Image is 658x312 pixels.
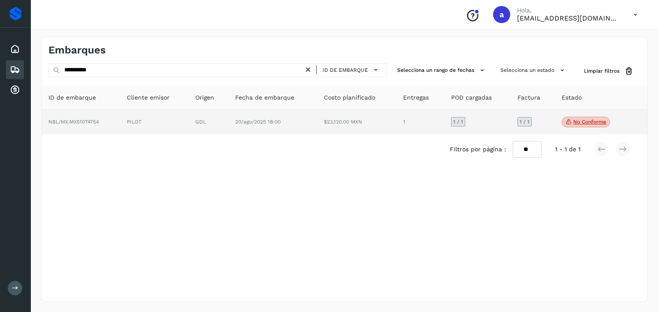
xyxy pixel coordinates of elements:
[324,93,375,102] span: Costo planificado
[48,119,99,125] span: NBL/MX.MX51074754
[403,93,429,102] span: Entregas
[235,93,294,102] span: Fecha de embarque
[573,119,606,125] p: No conforme
[520,119,529,124] span: 1 / 1
[320,64,383,76] button: ID de embarque
[562,93,582,102] span: Estado
[48,93,96,102] span: ID de embarque
[453,119,463,124] span: 1 / 1
[6,60,24,79] div: Embarques
[450,145,506,154] span: Filtros por página :
[497,63,570,77] button: Selecciona un estado
[317,110,396,135] td: $23,120.00 MXN
[517,14,620,22] p: aux.facturacion@atpilot.mx
[517,93,540,102] span: Factura
[451,93,492,102] span: POD cargadas
[188,110,228,135] td: GDL
[235,119,281,125] span: 20/ago/2025 18:00
[323,66,368,74] span: ID de embarque
[577,63,640,79] button: Limpiar filtros
[120,110,189,135] td: PILOT
[555,145,580,154] span: 1 - 1 de 1
[127,93,170,102] span: Cliente emisor
[195,93,214,102] span: Origen
[6,40,24,59] div: Inicio
[517,7,620,14] p: Hola,
[394,63,490,77] button: Selecciona un rango de fechas
[584,67,619,75] span: Limpiar filtros
[396,110,444,135] td: 1
[6,81,24,100] div: Cuentas por cobrar
[48,44,106,56] h4: Embarques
